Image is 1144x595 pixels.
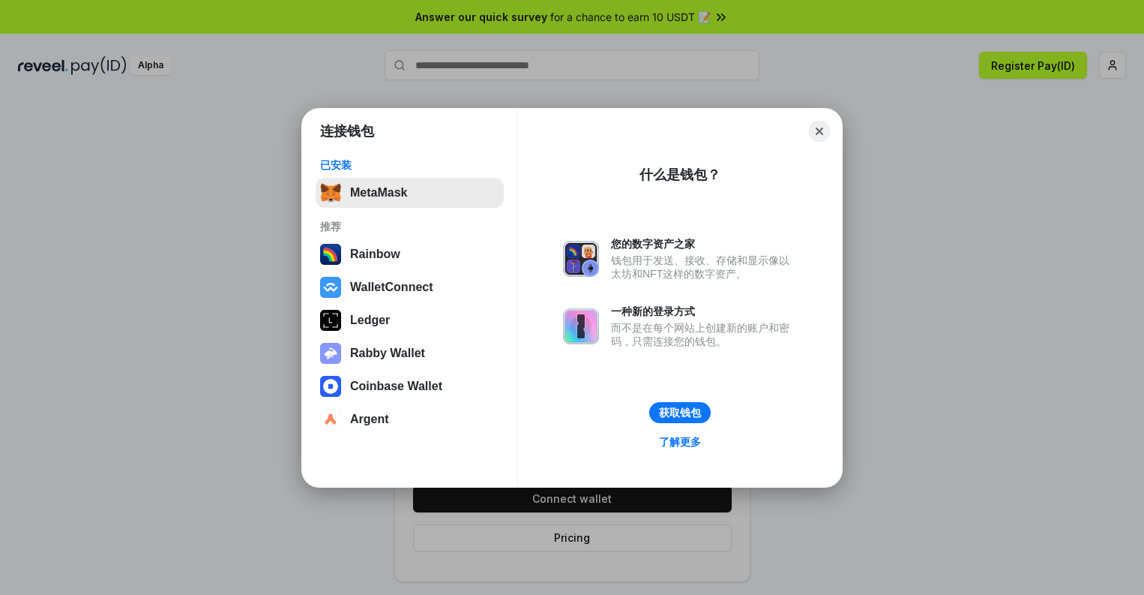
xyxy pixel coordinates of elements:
div: 您的数字资产之家 [611,237,797,251]
div: Rainbow [350,248,400,261]
img: svg+xml,%3Csvg%20xmlns%3D%22http%3A%2F%2Fwww.w3.org%2F2000%2Fsvg%22%20fill%3D%22none%22%20viewBox... [563,241,599,277]
img: svg+xml,%3Csvg%20width%3D%2228%22%20height%3D%2228%22%20viewBox%3D%220%200%2028%2028%22%20fill%3D... [320,376,341,397]
div: Argent [350,413,389,426]
img: svg+xml,%3Csvg%20width%3D%2228%22%20height%3D%2228%22%20viewBox%3D%220%200%2028%2028%22%20fill%3D... [320,277,341,298]
button: Close [809,121,830,142]
div: 什么是钱包？ [639,166,720,184]
div: 获取钱包 [659,406,701,419]
div: 而不是在每个网站上创建新的账户和密码，只需连接您的钱包。 [611,321,797,348]
button: WalletConnect [316,272,504,302]
button: Rabby Wallet [316,338,504,368]
a: 了解更多 [650,432,710,452]
img: svg+xml,%3Csvg%20xmlns%3D%22http%3A%2F%2Fwww.w3.org%2F2000%2Fsvg%22%20fill%3D%22none%22%20viewBox... [563,308,599,344]
img: svg+xml,%3Csvg%20xmlns%3D%22http%3A%2F%2Fwww.w3.org%2F2000%2Fsvg%22%20width%3D%2228%22%20height%3... [320,310,341,331]
div: WalletConnect [350,281,433,294]
button: Coinbase Wallet [316,371,504,401]
div: Ledger [350,314,390,327]
img: svg+xml,%3Csvg%20fill%3D%22none%22%20height%3D%2233%22%20viewBox%3D%220%200%2035%2033%22%20width%... [320,182,341,203]
button: Argent [316,404,504,434]
button: Rainbow [316,239,504,269]
div: 钱包用于发送、接收、存储和显示像以太坊和NFT这样的数字资产。 [611,254,797,281]
div: Coinbase Wallet [350,380,442,393]
img: svg+xml,%3Csvg%20width%3D%22120%22%20height%3D%22120%22%20viewBox%3D%220%200%20120%20120%22%20fil... [320,244,341,265]
div: Rabby Wallet [350,347,425,360]
button: MetaMask [316,178,504,208]
div: 一种新的登录方式 [611,305,797,318]
button: 获取钱包 [649,402,711,423]
div: 已安装 [320,158,499,172]
img: svg+xml,%3Csvg%20xmlns%3D%22http%3A%2F%2Fwww.w3.org%2F2000%2Fsvg%22%20fill%3D%22none%22%20viewBox... [320,343,341,364]
h1: 连接钱包 [320,122,374,140]
div: 了解更多 [659,435,701,449]
div: 推荐 [320,220,499,233]
img: svg+xml,%3Csvg%20width%3D%2228%22%20height%3D%2228%22%20viewBox%3D%220%200%2028%2028%22%20fill%3D... [320,409,341,430]
div: MetaMask [350,186,407,200]
button: Ledger [316,305,504,335]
